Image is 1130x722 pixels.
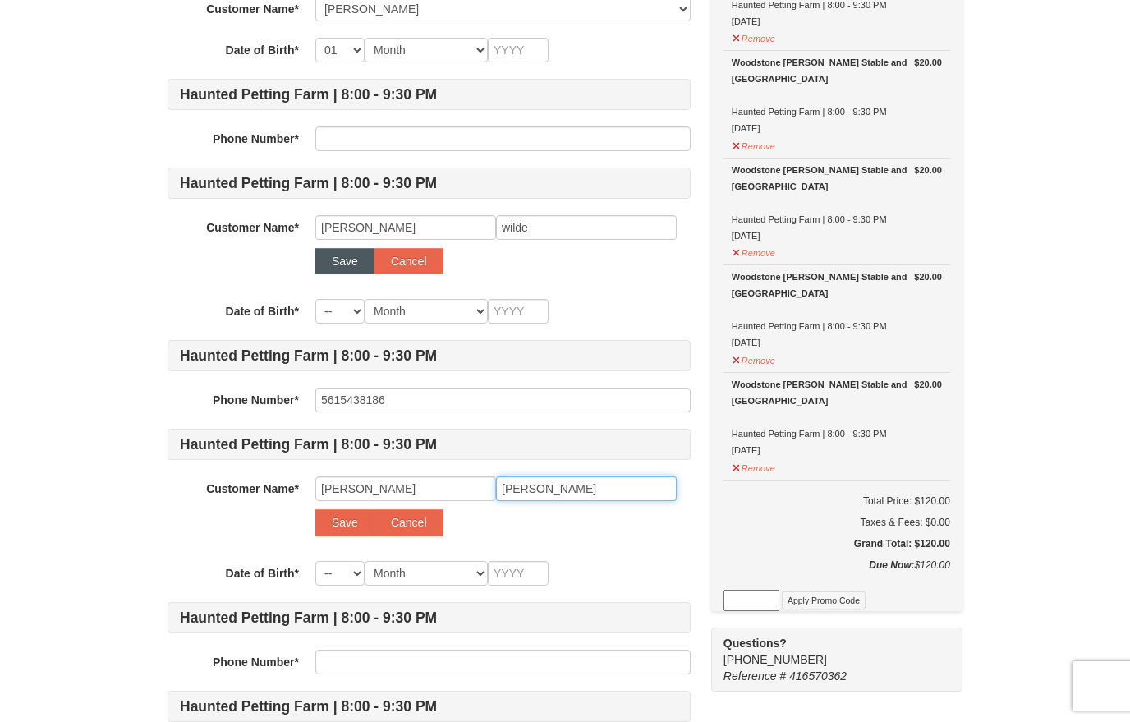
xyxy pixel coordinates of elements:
strong: $20.00 [914,376,942,393]
div: Haunted Petting Farm | 8:00 - 9:30 PM [DATE] [732,54,942,136]
div: Taxes & Fees: $0.00 [723,514,950,531]
span: Reference # [723,669,786,683]
strong: Date of Birth* [226,305,299,318]
strong: Phone Number* [213,132,299,145]
span: 416570362 [789,669,847,683]
input: YYYY [488,38,549,62]
input: First Name [315,476,496,501]
h4: Haunted Petting Farm | 8:00 - 9:30 PM [168,429,691,460]
div: Woodstone [PERSON_NAME] Stable and [GEOGRAPHIC_DATA] [732,162,942,195]
strong: Questions? [723,637,787,650]
button: Cancel [374,509,443,536]
strong: $20.00 [914,54,942,71]
button: Remove [732,456,776,476]
h4: Haunted Petting Farm | 8:00 - 9:30 PM [168,168,691,199]
strong: Customer Name* [206,2,299,16]
h5: Grand Total: $120.00 [723,536,950,552]
strong: $20.00 [914,269,942,285]
div: $120.00 [723,557,950,590]
button: Remove [732,134,776,154]
strong: Customer Name* [206,221,299,234]
strong: Date of Birth* [226,44,299,57]
h6: Total Price: $120.00 [723,493,950,509]
input: YYYY [488,299,549,324]
h4: Haunted Petting Farm | 8:00 - 9:30 PM [168,691,691,722]
input: Last Name [496,215,677,240]
button: Save [315,509,374,536]
div: Woodstone [PERSON_NAME] Stable and [GEOGRAPHIC_DATA] [732,269,942,301]
button: Apply Promo Code [782,591,866,609]
div: Haunted Petting Farm | 8:00 - 9:30 PM [DATE] [732,269,942,351]
div: Haunted Petting Farm | 8:00 - 9:30 PM [DATE] [732,162,942,244]
h4: Haunted Petting Farm | 8:00 - 9:30 PM [168,340,691,371]
button: Remove [732,241,776,261]
button: Remove [732,348,776,369]
button: Remove [732,26,776,47]
button: Cancel [374,248,443,274]
div: Woodstone [PERSON_NAME] Stable and [GEOGRAPHIC_DATA] [732,376,942,409]
input: Last Name [496,476,677,501]
strong: Customer Name* [206,482,299,495]
input: YYYY [488,561,549,586]
input: First Name [315,215,496,240]
h4: Haunted Petting Farm | 8:00 - 9:30 PM [168,602,691,633]
div: Haunted Petting Farm | 8:00 - 9:30 PM [DATE] [732,376,942,458]
span: [PHONE_NUMBER] [723,635,933,666]
strong: Phone Number* [213,655,299,669]
strong: Due Now: [869,559,914,571]
div: Woodstone [PERSON_NAME] Stable and [GEOGRAPHIC_DATA] [732,54,942,87]
h4: Haunted Petting Farm | 8:00 - 9:30 PM [168,79,691,110]
button: Save [315,248,374,274]
strong: Phone Number* [213,393,299,407]
strong: Date of Birth* [226,567,299,580]
strong: $20.00 [914,162,942,178]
